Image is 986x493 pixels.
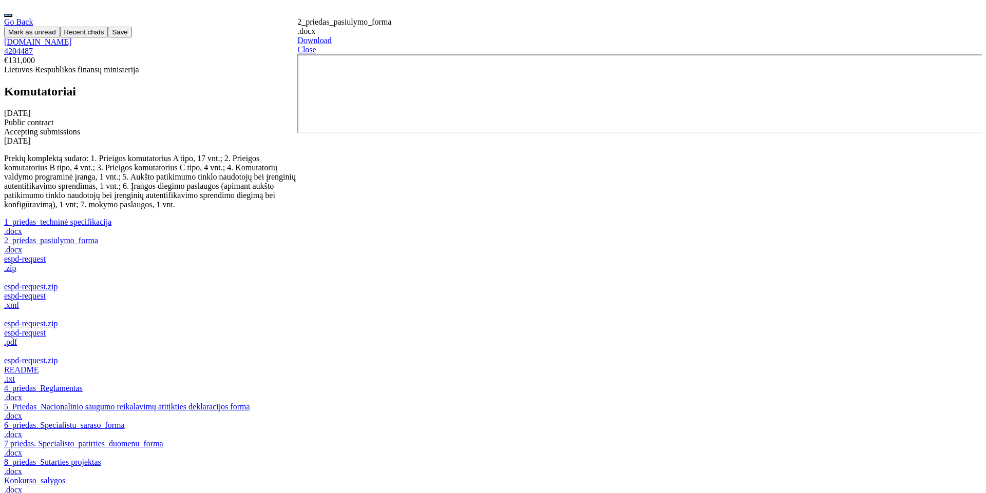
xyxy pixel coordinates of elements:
h2: Komutatoriai [4,85,297,98]
a: espd-request.zipespd-request.xml [4,282,297,310]
div: espd-request [4,328,297,338]
a: 5_Priedas_Nacionalinio saugumo reikalavimų atitikties deklaracijos forma.docx [4,402,297,421]
span: Recent chats [64,28,104,36]
div: 4204487 [4,47,297,56]
a: [DOMAIN_NAME]4204487 [4,37,297,56]
a: espd-request.zipespd-request.pdf [4,319,297,347]
div: espd-request.zip [4,319,297,328]
button: Mark as unread [4,27,60,37]
div: 2_priedas_pasiulymo_forma [297,17,982,27]
a: 4_priedas_Reglamentas.docx [4,384,297,402]
span: Close [297,45,316,54]
div: .docx [4,393,297,402]
a: espd-request.zipREADME.txt [4,356,297,384]
a: Close [297,45,982,54]
div: espd-request.zip [4,356,297,365]
div: [DOMAIN_NAME] [4,37,297,47]
p: Prekių komplektą sudaro: 1. Prieigos komutatorius A tipo, 17 vnt.; 2. Prieigos komutatorius B tip... [4,154,297,209]
div: [DATE] [4,109,297,118]
div: .docx [297,27,982,36]
div: [DATE] [4,136,297,146]
div: Konkurso_salygos [4,476,297,485]
div: .pdf [4,338,297,347]
div: .docx [4,448,297,458]
div: .docx [4,430,297,439]
div: espd-request [4,291,297,301]
div: 5_Priedas_Nacionalinio saugumo reikalavimų atitikties deklaracijos forma [4,402,297,411]
button: Save [108,27,131,37]
button: Recent chats [60,27,108,37]
a: 2_priedas_pasiulymo_forma.docx [4,236,297,254]
div: 1_priedas_techninė specifikacija [4,218,297,227]
span: Accepting submissions [4,127,80,136]
div: .docx [4,411,297,421]
span: Public contract [4,118,53,127]
a: 8_priedas_Sutarties projektas.docx [4,458,297,476]
div: 7 priedas. Specialisto_patirties_duomenu_forma [4,439,297,448]
a: 6_priedas. Specialistu_saraso_forma.docx [4,421,297,439]
div: .xml [4,301,297,310]
span: Mark as unread [8,28,56,36]
span: Go Back [4,17,33,26]
div: .txt [4,374,297,384]
span: Save [112,28,127,36]
div: .zip [4,264,297,273]
div: README [4,365,297,374]
a: Download [297,36,982,45]
div: .docx [4,467,297,476]
a: 7 priedas. Specialisto_patirties_duomenu_forma.docx [4,439,297,458]
div: espd-request.zip [4,282,297,291]
div: 2_priedas_pasiulymo_forma [4,236,297,245]
a: 1_priedas_techninė specifikacija.docx [4,218,297,236]
div: .docx [4,227,297,236]
div: .docx [4,245,297,254]
div: 8_priedas_Sutarties projektas [4,458,297,467]
div: espd-request [4,254,297,264]
div: 4_priedas_Reglamentas [4,384,297,393]
span: Download [297,36,332,45]
a: Go Back [4,17,297,27]
div: Lietuvos Respublikos finansų ministerija [4,65,297,74]
div: €131,000 [4,56,297,65]
div: 6_priedas. Specialistu_saraso_forma [4,421,297,430]
a: espd-request.zip [4,254,297,273]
